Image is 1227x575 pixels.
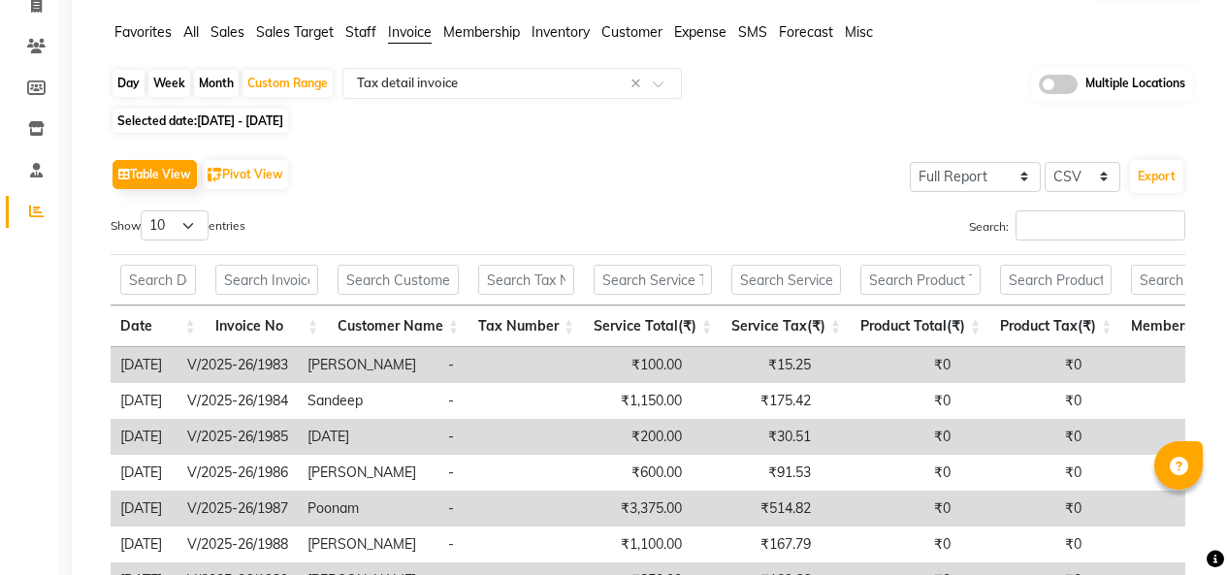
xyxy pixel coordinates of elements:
[554,419,692,455] td: ₹200.00
[438,527,554,562] td: -
[468,305,584,347] th: Tax Number: activate to sort column ascending
[821,527,960,562] td: ₹0
[242,70,333,97] div: Custom Range
[328,305,468,347] th: Customer Name: activate to sort column ascending
[438,383,554,419] td: -
[113,160,197,189] button: Table View
[298,347,438,383] td: [PERSON_NAME]
[210,23,244,41] span: Sales
[178,491,298,527] td: V/2025-26/1987
[960,527,1091,562] td: ₹0
[554,347,692,383] td: ₹100.00
[1000,265,1112,295] input: Search Product Tax(₹)
[111,419,178,455] td: [DATE]
[692,383,821,419] td: ₹175.42
[111,383,178,419] td: [DATE]
[345,23,376,41] span: Staff
[120,265,196,295] input: Search Date
[692,455,821,491] td: ₹91.53
[298,419,438,455] td: [DATE]
[438,347,554,383] td: -
[821,419,960,455] td: ₹0
[692,419,821,455] td: ₹30.51
[554,527,692,562] td: ₹1,100.00
[178,383,298,419] td: V/2025-26/1984
[256,23,334,41] span: Sales Target
[960,455,1091,491] td: ₹0
[779,23,833,41] span: Forecast
[722,305,851,347] th: Service Tax(₹): activate to sort column ascending
[860,265,981,295] input: Search Product Total(₹)
[111,210,245,240] label: Show entries
[113,70,145,97] div: Day
[438,419,554,455] td: -
[111,527,178,562] td: [DATE]
[731,265,841,295] input: Search Service Tax(₹)
[554,383,692,419] td: ₹1,150.00
[197,113,283,128] span: [DATE] - [DATE]
[692,491,821,527] td: ₹514.82
[215,265,318,295] input: Search Invoice No
[692,347,821,383] td: ₹15.25
[338,265,459,295] input: Search Customer Name
[194,70,239,97] div: Month
[960,347,1091,383] td: ₹0
[1016,210,1185,240] input: Search:
[388,23,432,41] span: Invoice
[692,527,821,562] td: ₹167.79
[601,23,662,41] span: Customer
[111,305,206,347] th: Date: activate to sort column ascending
[969,210,1185,240] label: Search:
[738,23,767,41] span: SMS
[298,491,438,527] td: Poonam
[821,383,960,419] td: ₹0
[630,74,647,94] span: Clear all
[148,70,190,97] div: Week
[821,491,960,527] td: ₹0
[111,491,178,527] td: [DATE]
[298,455,438,491] td: [PERSON_NAME]
[178,347,298,383] td: V/2025-26/1983
[111,455,178,491] td: [DATE]
[203,160,288,189] button: Pivot View
[1130,160,1183,193] button: Export
[554,491,692,527] td: ₹3,375.00
[208,168,222,182] img: pivot.png
[594,265,712,295] input: Search Service Total(₹)
[532,23,590,41] span: Inventory
[821,347,960,383] td: ₹0
[851,305,990,347] th: Product Total(₹): activate to sort column ascending
[478,265,574,295] input: Search Tax Number
[141,210,209,240] select: Showentries
[113,109,288,133] span: Selected date:
[960,383,1091,419] td: ₹0
[178,527,298,562] td: V/2025-26/1988
[178,419,298,455] td: V/2025-26/1985
[438,491,554,527] td: -
[1085,75,1185,94] span: Multiple Locations
[111,347,178,383] td: [DATE]
[443,23,520,41] span: Membership
[674,23,727,41] span: Expense
[206,305,328,347] th: Invoice No: activate to sort column ascending
[990,305,1121,347] th: Product Tax(₹): activate to sort column ascending
[960,491,1091,527] td: ₹0
[845,23,873,41] span: Misc
[584,305,722,347] th: Service Total(₹): activate to sort column ascending
[960,419,1091,455] td: ₹0
[114,23,172,41] span: Favorites
[178,455,298,491] td: V/2025-26/1986
[183,23,199,41] span: All
[821,455,960,491] td: ₹0
[438,455,554,491] td: -
[298,527,438,562] td: [PERSON_NAME]
[554,455,692,491] td: ₹600.00
[298,383,438,419] td: Sandeep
